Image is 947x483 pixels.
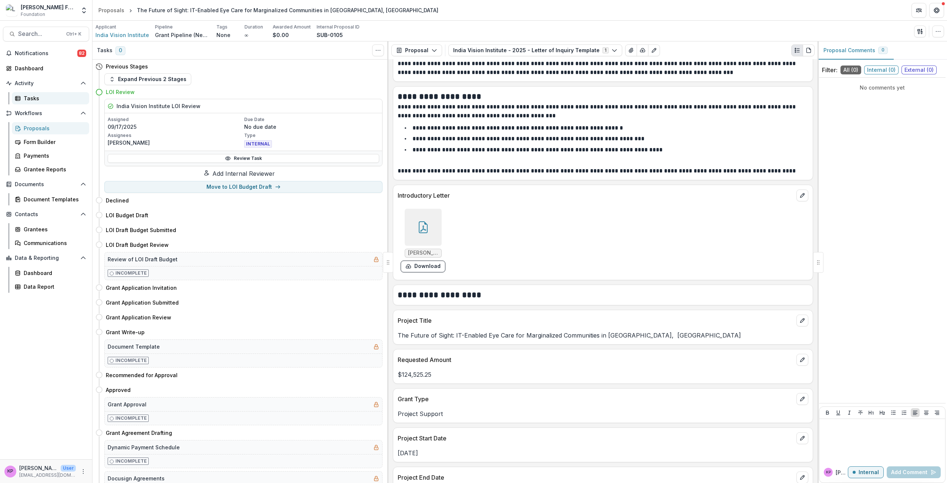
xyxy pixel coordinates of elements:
a: Document Templates [12,193,89,205]
p: [PERSON_NAME] P [836,469,848,476]
button: Strike [856,408,865,417]
h4: Grant Agreement Drafting [106,429,172,437]
p: Requested Amount [398,355,793,364]
h4: LOI Draft Budget Submitted [106,226,176,234]
p: [PERSON_NAME] [19,464,58,472]
button: Internal [848,466,884,478]
p: Internal Proposal ID [317,24,360,30]
p: ∞ [245,31,248,39]
button: Open Contacts [3,208,89,220]
button: edit [796,393,808,405]
a: Payments [12,150,89,162]
div: Data Report [24,283,83,291]
h5: Review of LOI Draft Budget [108,255,178,263]
span: External ( 0 ) [901,66,937,74]
span: Internal ( 0 ) [864,66,899,74]
p: Incomplete [115,357,147,364]
p: Pipeline [155,24,173,30]
div: [PERSON_NAME] Fund for Blind - Introductory Letter.pdfdownload-form-response [401,209,445,272]
p: Incomplete [115,458,147,464]
h3: Tasks [97,47,112,54]
button: Bold [823,408,832,417]
button: edit [796,432,808,444]
h5: India Vision Institute LOI Review [117,102,200,110]
div: [PERSON_NAME] Fund for the Blind [21,3,76,11]
div: Ctrl + K [65,30,83,38]
div: Proposals [98,6,124,14]
p: [EMAIL_ADDRESS][DOMAIN_NAME] [19,472,76,479]
p: No due date [244,123,379,131]
p: Filter: [822,66,838,74]
button: View Attached Files [625,44,637,56]
p: SUB-0105 [317,31,343,39]
p: Grant Pipeline (New Grantees) [155,31,210,39]
div: Proposals [24,124,83,132]
h4: Recommended for Approval [106,371,178,379]
p: User [61,465,76,472]
button: Open Activity [3,77,89,89]
h4: Previous Stages [106,63,148,70]
button: Add Internal Reviewer [95,169,382,178]
h4: Grant Write-up [106,328,145,336]
span: Notifications [15,50,77,57]
div: Communications [24,239,83,247]
a: Communications [12,237,89,249]
p: Incomplete [115,415,147,422]
h4: LOI Review [106,88,135,96]
span: Data & Reporting [15,255,77,261]
span: 0 [882,47,884,53]
div: Khanh Phan [826,470,831,474]
h4: Grant Application Invitation [106,284,177,292]
p: Introductory Letter [398,191,793,200]
button: Heading 2 [878,408,887,417]
p: 09/17/2025 [108,123,243,131]
span: Documents [15,181,77,188]
p: Duration [245,24,263,30]
button: Italicize [845,408,854,417]
button: India Vision Institute - 2025 - Letter of Inquiry Template1 [448,44,622,56]
button: Open entity switcher [79,3,89,18]
span: Workflows [15,110,77,117]
a: India Vision Institute [95,31,149,39]
a: Proposals [95,5,127,16]
span: All ( 0 ) [840,66,861,74]
p: Assignees [108,132,243,139]
h4: LOI Budget Draft [106,211,148,219]
button: Align Center [922,408,931,417]
div: Grantees [24,225,83,233]
button: Add Comment [887,466,941,478]
p: The Future of Sight: IT-Enabled Eye Care for Marginalized Communities in [GEOGRAPHIC_DATA], [GEOG... [398,331,808,340]
p: Awarded Amount [273,24,311,30]
div: Dashboard [15,64,83,72]
p: Applicant [95,24,116,30]
p: Grant Type [398,395,793,403]
nav: breadcrumb [95,5,441,16]
h4: LOI Draft Budget Review [106,241,169,249]
div: Dashboard [24,269,83,277]
button: Proposal Comments [818,41,894,60]
button: edit [796,354,808,366]
a: Review Task [108,154,379,163]
button: edit [796,189,808,201]
button: Proposal [391,44,442,56]
p: [PERSON_NAME] [108,139,243,147]
button: Underline [834,408,843,417]
a: Tasks [12,92,89,104]
div: Document Templates [24,195,83,203]
p: $124,525.25 [398,370,808,379]
button: edit [796,315,808,326]
button: Align Left [911,408,920,417]
p: Project Title [398,316,793,325]
span: INTERNAL [244,140,272,148]
a: Dashboard [3,62,89,74]
button: download-form-response [401,261,445,272]
button: Search... [3,27,89,41]
span: 0 [115,46,125,55]
button: Notifications82 [3,47,89,59]
p: Type [244,132,379,139]
button: Open Workflows [3,107,89,119]
p: No comments yet [822,84,943,91]
span: 82 [77,50,86,57]
h5: Dynamic Payment Schedule [108,443,180,451]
